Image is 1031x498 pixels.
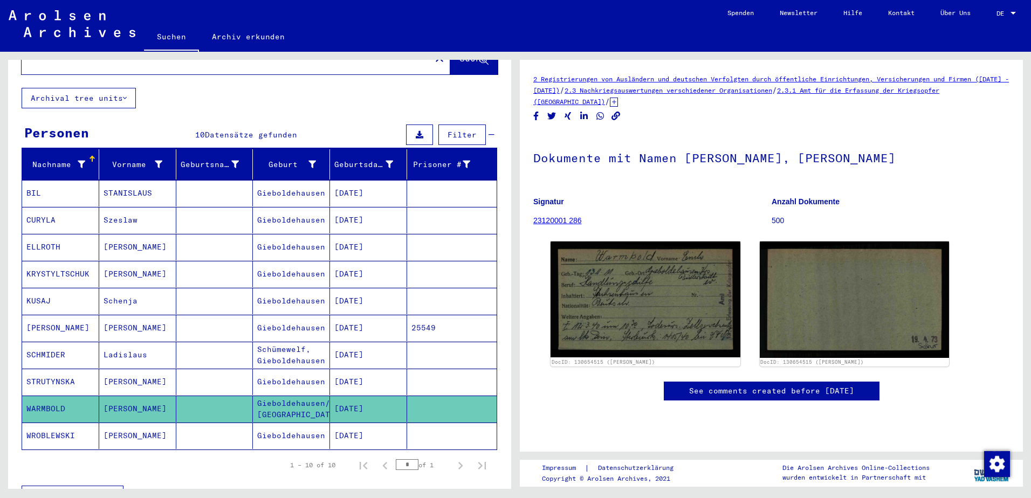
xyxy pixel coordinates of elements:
mat-cell: Gieboldehausen/Krs.[GEOGRAPHIC_DATA] [253,396,330,422]
button: Filter [438,124,486,145]
b: Anzahl Dokumente [772,197,840,206]
mat-cell: STANISLAUS [99,180,176,206]
button: Share on WhatsApp [595,109,606,123]
mat-cell: Gieboldehausen [253,234,330,260]
a: Suchen [144,24,199,52]
img: 002.jpg [760,241,950,357]
mat-cell: [DATE] [330,288,407,314]
mat-cell: [PERSON_NAME] [22,315,99,341]
div: Geburtsname [181,159,239,170]
mat-header-cell: Vorname [99,149,176,179]
mat-cell: [PERSON_NAME] [99,315,176,341]
mat-cell: STRUTYNSKA [22,369,99,395]
mat-cell: [DATE] [330,261,407,287]
mat-header-cell: Prisoner # [407,149,497,179]
div: of 1 [396,460,450,470]
button: Share on Xing [562,109,574,123]
mat-cell: [PERSON_NAME] [99,369,176,395]
mat-cell: Gieboldehausen [253,369,330,395]
mat-cell: Gieboldehausen [253,288,330,314]
mat-cell: [DATE] [330,396,407,422]
div: Geburtsdatum [334,156,407,173]
mat-cell: Gieboldehausen [253,315,330,341]
a: Impressum [542,462,585,474]
mat-cell: ELLROTH [22,234,99,260]
div: Prisoner # [411,156,484,173]
h1: Dokumente mit Namen [PERSON_NAME], [PERSON_NAME] [533,133,1009,181]
button: Copy link [610,109,622,123]
mat-cell: Szeslaw [99,207,176,233]
mat-cell: Gieboldehausen [253,423,330,449]
button: Last page [471,454,493,476]
b: Signatur [533,197,564,206]
button: Share on Twitter [546,109,558,123]
div: 1 – 10 of 10 [290,460,335,470]
mat-cell: SCHMIDER [22,342,99,368]
mat-cell: [PERSON_NAME] [99,423,176,449]
mat-header-cell: Geburtsdatum [330,149,407,179]
span: / [560,85,565,95]
div: Geburtsdatum [334,159,393,170]
mat-cell: Schümewelf, Gieboldehausen [253,342,330,368]
mat-cell: 25549 [407,315,497,341]
div: Prisoner # [411,159,470,170]
a: Archiv erkunden [199,24,298,50]
span: Datensätze gefunden [205,130,297,140]
span: Filter [448,130,477,140]
button: Previous page [374,454,396,476]
mat-cell: [PERSON_NAME] [99,396,176,422]
div: Vorname [104,159,162,170]
mat-cell: [DATE] [330,234,407,260]
mat-cell: Schenja [99,288,176,314]
mat-cell: KRYSTYLTSCHUK [22,261,99,287]
span: DE [996,10,1008,17]
img: Zustimmung ändern [984,451,1010,477]
div: Vorname [104,156,176,173]
mat-cell: WROBLEWSKI [22,423,99,449]
span: / [772,85,777,95]
img: 001.jpg [551,241,740,357]
span: 10 [195,130,205,140]
span: / [605,96,610,106]
div: Geburt‏ [257,156,329,173]
a: 23120001 286 [533,216,582,225]
div: | [542,462,686,474]
button: Archival tree units [22,88,136,108]
mat-cell: [PERSON_NAME] [99,261,176,287]
div: Geburt‏ [257,159,316,170]
a: 2 Registrierungen von Ausländern und deutschen Verfolgten durch öffentliche Einrichtungen, Versic... [533,75,1009,94]
a: See comments created before [DATE] [689,385,854,397]
a: DocID: 130654515 ([PERSON_NAME]) [552,359,655,365]
mat-cell: Ladislaus [99,342,176,368]
img: Arolsen_neg.svg [9,10,135,37]
p: 500 [772,215,1009,226]
mat-header-cell: Nachname [22,149,99,179]
div: Geburtsname [181,156,253,173]
mat-cell: [DATE] [330,207,407,233]
mat-cell: Gieboldehausen [253,261,330,287]
mat-cell: KUSAJ [22,288,99,314]
button: First page [353,454,374,476]
mat-cell: [DATE] [330,315,407,341]
p: Die Arolsen Archives Online-Collections [782,463,930,473]
a: DocID: 130654515 ([PERSON_NAME]) [760,359,864,365]
a: Datenschutzerklärung [589,462,686,474]
mat-header-cell: Geburtsname [176,149,253,179]
mat-cell: Gieboldehausen [253,207,330,233]
p: Copyright © Arolsen Archives, 2021 [542,474,686,483]
div: Personen [24,123,89,142]
mat-cell: [DATE] [330,180,407,206]
mat-cell: [PERSON_NAME] [99,234,176,260]
p: wurden entwickelt in Partnerschaft mit [782,473,930,482]
mat-header-cell: Geburt‏ [253,149,330,179]
mat-cell: BIL [22,180,99,206]
mat-cell: [DATE] [330,369,407,395]
mat-cell: WARMBOLD [22,396,99,422]
mat-cell: Gieboldehausen [253,180,330,206]
div: Nachname [26,156,99,173]
mat-cell: [DATE] [330,423,407,449]
button: Share on Facebook [531,109,542,123]
button: Next page [450,454,471,476]
a: 2.3 Nachkriegsauswertungen verschiedener Organisationen [565,86,772,94]
div: Nachname [26,159,85,170]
